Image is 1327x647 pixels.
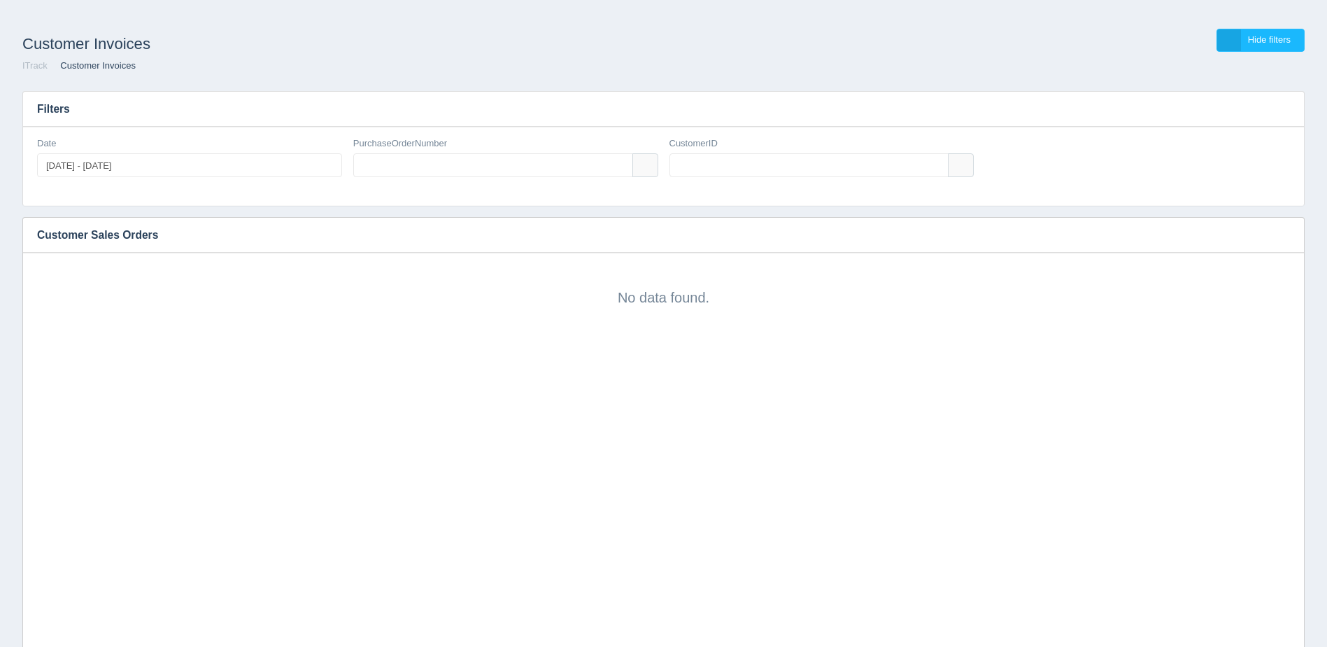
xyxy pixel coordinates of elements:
span: Hide filters [1248,34,1291,45]
label: PurchaseOrderNumber [353,137,447,151]
div: No data found. [37,267,1290,307]
li: Customer Invoices [50,60,136,73]
h3: Customer Sales Orders [23,218,1283,253]
label: Date [37,137,56,151]
a: Hide filters [1216,29,1305,52]
label: CustomerID [669,137,718,151]
a: ITrack [22,60,48,71]
h3: Filters [23,92,1304,127]
h1: Customer Invoices [22,29,664,60]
